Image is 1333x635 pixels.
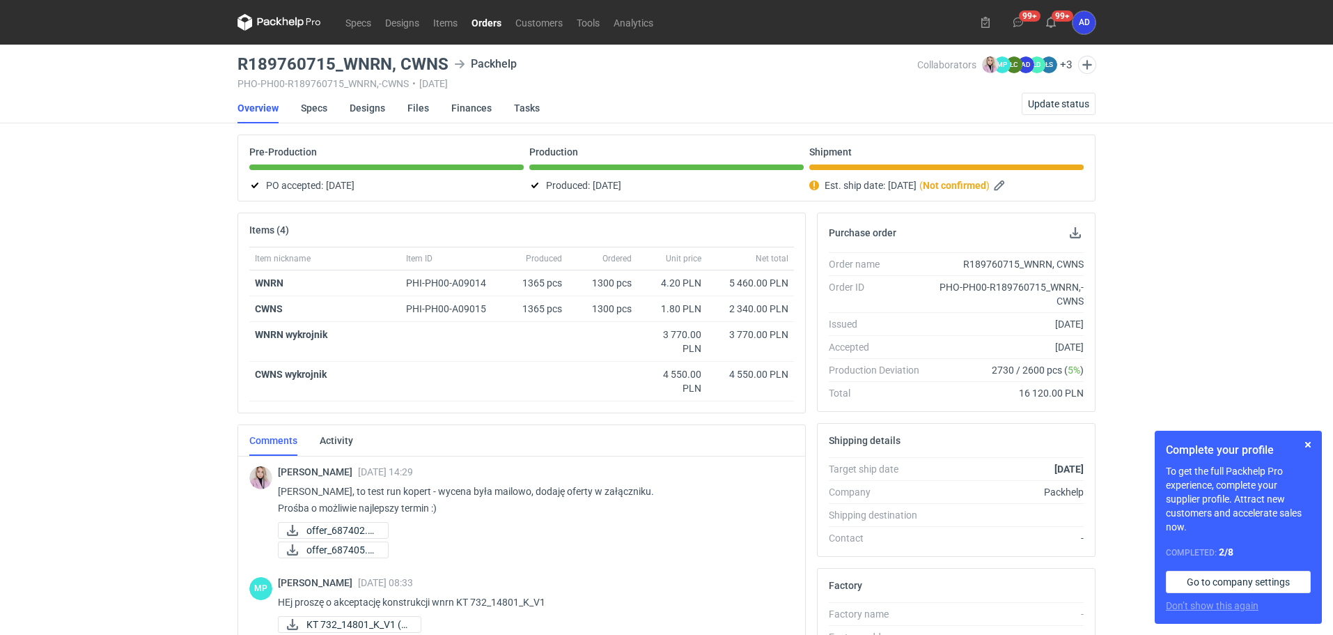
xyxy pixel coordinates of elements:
[508,14,570,31] a: Customers
[406,302,499,316] div: PHI-PH00-A09015
[249,577,272,600] div: Martyna Paroń
[829,607,930,621] div: Factory name
[451,93,492,123] a: Finances
[255,329,327,340] strong: WNRN wykrojnik
[607,14,660,31] a: Analytics
[809,177,1084,194] div: Est. ship date:
[358,577,413,588] span: [DATE] 08:33
[602,253,632,264] span: Ordered
[1166,599,1258,613] button: Don’t show this again
[930,386,1084,400] div: 16 120.00 PLN
[249,177,524,194] div: PO accepted:
[1166,442,1311,459] h1: Complete your profile
[919,180,923,191] em: (
[829,485,930,499] div: Company
[994,56,1011,73] figcaption: MP
[278,616,421,633] a: KT 732_14801_K_V1 (7...
[829,280,930,308] div: Order ID
[301,93,327,123] a: Specs
[712,276,788,290] div: 5 460.00 PLN
[643,302,701,316] div: 1.80 PLN
[1006,56,1022,73] figcaption: ŁC
[568,270,637,296] div: 1300 pcs
[829,227,896,238] h2: Purchase order
[255,253,311,264] span: Item nickname
[255,369,327,380] strong: CWNS wykrojnik
[643,367,701,395] div: 4 550.00 PLN
[249,146,317,158] p: Pre-Production
[992,177,1009,194] button: Edit estimated shipping date
[917,59,976,70] span: Collaborators
[829,317,930,331] div: Issued
[278,522,389,539] div: offer_687402.pdf
[237,78,917,89] div: PHO-PH00-R189760715_WNRN,-CWNS [DATE]
[249,224,289,236] h2: Items (4)
[666,253,701,264] span: Unit price
[829,508,930,522] div: Shipping destination
[320,425,353,456] a: Activity
[992,363,1084,377] span: 2730 / 2600 pcs ( )
[1040,11,1062,33] button: 99+
[829,580,862,591] h2: Factory
[1068,365,1080,376] span: 5%
[1022,93,1096,115] button: Update status
[568,296,637,322] div: 1300 pcs
[505,270,568,296] div: 1365 pcs
[1078,56,1096,74] button: Edit collaborators
[930,280,1084,308] div: PHO-PH00-R189760715_WNRN,-CWNS
[930,485,1084,499] div: Packhelp
[1166,464,1311,534] p: To get the full Packhelp Pro experience, complete your supplier profile. Attract new customers an...
[529,146,578,158] p: Production
[712,367,788,381] div: 4 550.00 PLN
[829,531,930,545] div: Contact
[350,93,385,123] a: Designs
[809,146,852,158] p: Shipment
[278,466,358,477] span: [PERSON_NAME]
[406,276,499,290] div: PHI-PH00-A09014
[1300,436,1316,453] button: Skip for now
[529,177,804,194] div: Produced:
[923,180,986,191] strong: Not confirmed
[712,328,788,342] div: 3 770.00 PLN
[1166,545,1311,560] div: Completed:
[829,257,930,271] div: Order name
[278,577,358,588] span: [PERSON_NAME]
[249,425,297,456] a: Comments
[1040,56,1057,73] figcaption: ŁS
[1073,11,1096,34] button: AD
[412,78,416,89] span: •
[237,14,321,31] svg: Packhelp Pro
[756,253,788,264] span: Net total
[1067,224,1084,241] button: Download PO
[986,180,990,191] em: )
[407,93,429,123] a: Files
[378,14,426,31] a: Designs
[829,340,930,354] div: Accepted
[358,466,413,477] span: [DATE] 14:29
[930,607,1084,621] div: -
[338,14,378,31] a: Specs
[1060,59,1073,71] button: +3
[249,577,272,600] figcaption: MP
[930,531,1084,545] div: -
[1219,546,1233,558] strong: 2 / 8
[255,277,283,289] strong: WNRN
[278,542,389,558] a: offer_687405.pdf
[888,177,917,194] span: [DATE]
[1054,464,1084,475] strong: [DATE]
[406,253,432,264] span: Item ID
[237,93,279,123] a: Overview
[326,177,354,194] span: [DATE]
[982,56,999,73] img: Klaudia Wiśniewska
[465,14,508,31] a: Orders
[526,253,562,264] span: Produced
[930,317,1084,331] div: [DATE]
[643,328,701,355] div: 3 770.00 PLN
[930,257,1084,271] div: R189760715_WNRN, CWNS
[278,594,783,611] p: HEj proszę o akceptację konstrukcji wnrn KT 732_14801_K_V1
[1029,56,1045,73] figcaption: ŁD
[712,302,788,316] div: 2 340.00 PLN
[426,14,465,31] a: Items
